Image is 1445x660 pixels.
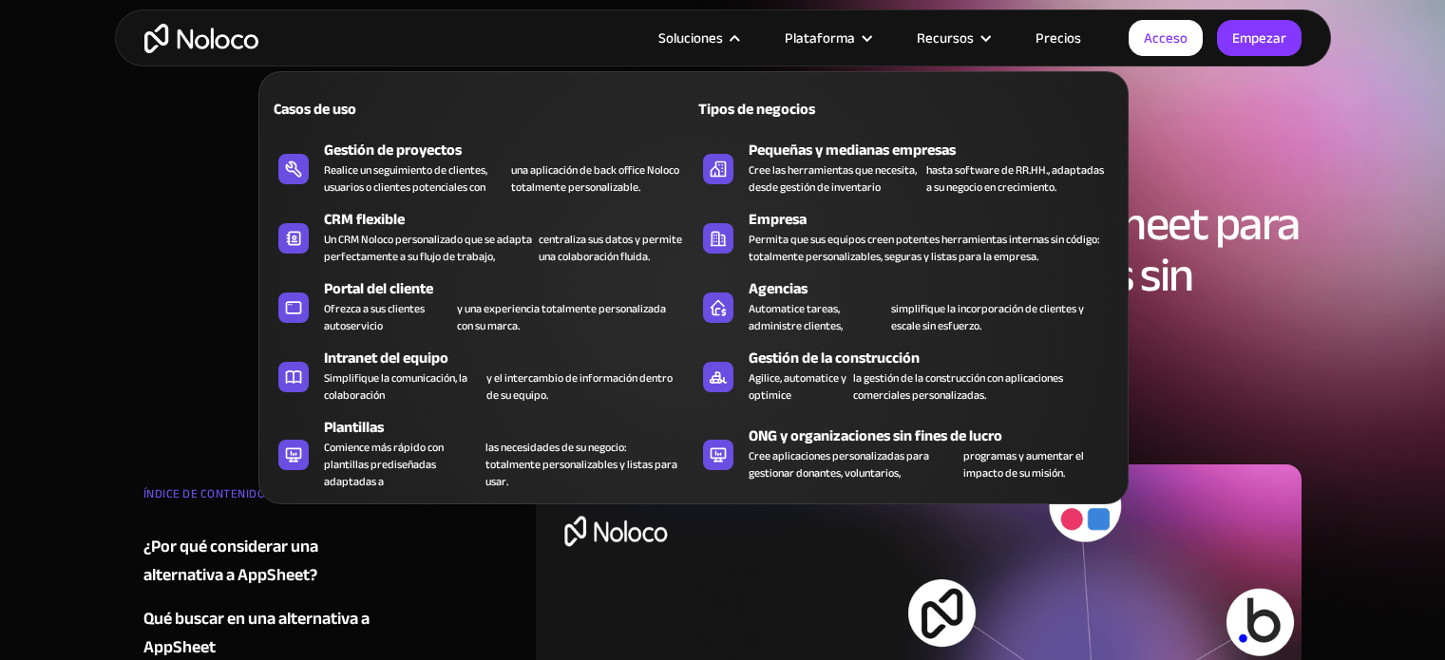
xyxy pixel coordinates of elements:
[485,437,677,492] font: las necesidades de su negocio: totalmente personalizables y listas para usar.
[658,25,723,51] font: Soluciones
[917,25,974,51] font: Recursos
[486,368,673,405] font: y el intercambio de información dentro de su equipo.
[749,160,917,198] font: Cree las herramientas que necesita, desde gestión de inventario
[749,298,843,336] font: Automatice tareas, administre clientes,
[511,160,679,198] font: una aplicación de back office Noloco totalmente personalizable.
[457,298,666,336] font: y una experiencia totalmente personalizada con su marca.
[269,204,694,269] a: CRM flexibleUn CRM Noloco personalizado que se adapta perfectamente a su flujo de trabajo,central...
[1217,20,1302,56] a: Empezar
[324,229,532,267] font: Un CRM Noloco personalizado que se adapta perfectamente a su flujo de trabajo,
[143,531,318,591] font: ¿Por qué considerar una alternativa a AppSheet?
[749,274,808,303] font: Agencias
[698,95,815,123] font: Tipos de negocios
[324,368,467,405] font: Simplifique la comunicación, la colaboración
[891,298,1084,336] font: simplifique la incorporación de clientes y escale sin esfuerzo.
[143,482,266,505] font: ÍNDICE DE CONTENIDO
[269,273,694,338] a: Portal del clienteOfrezca a sus clientes autoservicioy una experiencia totalmente personalizada c...
[893,26,1012,50] div: Recursos
[258,45,1129,504] nav: Soluciones
[324,344,448,372] font: Intranet del equipo
[749,136,956,164] font: Pequeñas y medianas empresas
[539,229,682,267] font: centraliza sus datos y permite una colaboración fluida.
[143,533,373,590] a: ¿Por qué considerar una alternativa a AppSheet?
[694,86,1118,130] a: Tipos de negocios
[694,343,1118,407] a: Gestión de la construcciónAgilice, automatice y optimicela gestión de la construcción con aplicac...
[1144,25,1188,51] font: Acceso
[785,25,855,51] font: Plataforma
[324,274,433,303] font: Portal del cliente
[274,95,356,123] font: Casos de uso
[269,86,694,130] a: Casos de uso
[324,205,405,234] font: CRM flexible
[324,437,444,492] font: Comience más rápido con plantillas prediseñadas adaptadas a
[324,136,462,164] font: Gestión de proyectos
[324,160,487,198] font: Realice un seguimiento de clientes, usuarios o clientes potenciales con
[761,26,893,50] div: Plataforma
[324,413,384,442] font: Plantillas
[694,204,1118,269] a: EmpresaPermita que sus equipos creen potentes herramientas internas sin código: totalmente person...
[926,160,1104,198] font: hasta software de RR.HH., adaptadas a su negocio en crecimiento.
[749,368,846,405] font: Agilice, automatice y optimice
[269,343,694,407] a: Intranet del equipoSimplifique la comunicación, la colaboracióny el intercambio de información de...
[1232,25,1286,51] font: Empezar
[749,344,920,372] font: Gestión de la construcción
[749,229,1100,267] font: Permita que sus equipos creen potentes herramientas internas sin código: totalmente personalizabl...
[694,135,1118,199] a: Pequeñas y medianas empresasCree las herramientas que necesita, desde gestión de inventariohasta ...
[269,135,694,199] a: Gestión de proyectosRealice un seguimiento de clientes, usuarios o clientes potenciales conuna ap...
[853,368,1063,405] font: la gestión de la construcción con aplicaciones comerciales personalizadas.
[694,273,1118,338] a: AgenciasAutomatice tareas, administre clientes,simplifique la incorporación de clientes y escale ...
[269,412,694,494] a: PlantillasComience más rápido con plantillas prediseñadas adaptadas alas necesidades de su negoci...
[1036,25,1081,51] font: Precios
[635,26,761,50] div: Soluciones
[749,205,807,234] font: Empresa
[1129,20,1203,56] a: Acceso
[694,412,1118,494] a: ONG y organizaciones sin fines de lucroCree aplicaciones personalizadas para gestionar donantes, ...
[963,445,1084,483] font: programas y aumentar el impacto de su misión.
[1012,26,1105,50] a: Precios
[324,298,425,336] font: Ofrezca a sus clientes autoservicio
[749,445,929,483] font: Cree aplicaciones personalizadas para gestionar donantes, voluntarios,
[749,422,1002,450] font: ONG y organizaciones sin fines de lucro
[144,24,258,53] a: hogar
